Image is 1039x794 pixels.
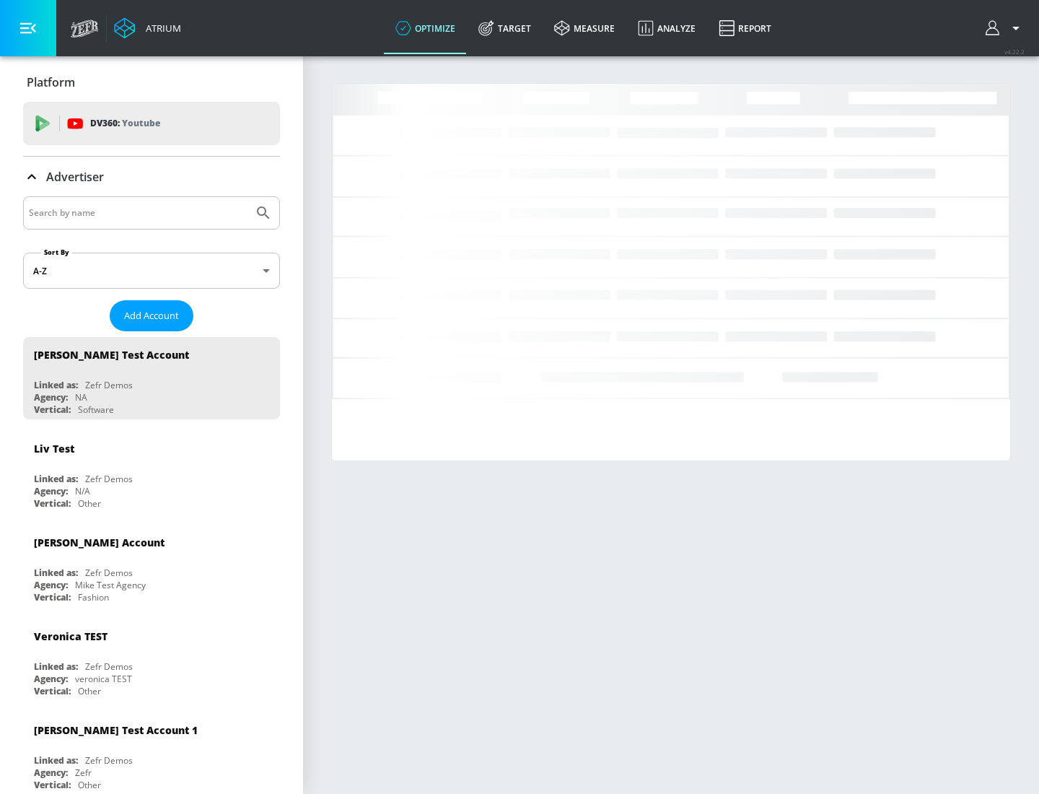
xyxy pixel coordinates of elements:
button: Add Account [110,300,193,331]
p: Youtube [122,115,160,131]
div: A-Z [23,253,280,289]
input: Search by name [29,204,247,222]
div: N/A [75,485,90,497]
div: NA [75,391,87,403]
div: Agency: [34,767,68,779]
div: Agency: [34,391,68,403]
div: Linked as: [34,754,78,767]
p: DV360: [90,115,160,131]
a: Analyze [626,2,707,54]
div: Linked as: [34,660,78,673]
div: Zefr Demos [85,473,133,485]
div: Veronica TESTLinked as:Zefr DemosAgency:veronica TESTVertical:Other [23,619,280,701]
div: Platform [23,62,280,102]
label: Sort By [41,248,72,257]
div: Other [78,685,101,697]
a: Report [707,2,783,54]
a: Atrium [114,17,181,39]
div: [PERSON_NAME] Test AccountLinked as:Zefr DemosAgency:NAVertical:Software [23,337,280,419]
div: Fashion [78,591,109,603]
div: Agency: [34,485,68,497]
span: v 4.22.2 [1004,48,1025,56]
div: Linked as: [34,473,78,485]
div: Veronica TEST [34,629,108,643]
div: Atrium [140,22,181,35]
div: Liv TestLinked as:Zefr DemosAgency:N/AVertical:Other [23,431,280,513]
div: Other [78,779,101,791]
a: Target [467,2,543,54]
div: Zefr Demos [85,754,133,767]
p: Platform [27,74,75,90]
div: [PERSON_NAME] AccountLinked as:Zefr DemosAgency:Mike Test AgencyVertical:Fashion [23,525,280,607]
div: [PERSON_NAME] Account [34,536,165,549]
div: Other [78,497,101,510]
div: DV360: Youtube [23,102,280,145]
a: measure [543,2,626,54]
div: Mike Test Agency [75,579,146,591]
div: [PERSON_NAME] Test Account 1 [34,723,198,737]
div: Liv Test [34,442,74,455]
div: Vertical: [34,591,71,603]
div: Zefr [75,767,92,779]
div: Vertical: [34,779,71,791]
div: Zefr Demos [85,379,133,391]
div: Vertical: [34,403,71,416]
div: Agency: [34,673,68,685]
div: Zefr Demos [85,567,133,579]
div: Vertical: [34,685,71,697]
div: veronica TEST [75,673,132,685]
div: [PERSON_NAME] Test Account [34,348,189,362]
a: optimize [384,2,467,54]
div: Linked as: [34,567,78,579]
div: Zefr Demos [85,660,133,673]
span: Add Account [124,307,179,324]
div: Agency: [34,579,68,591]
div: Software [78,403,114,416]
div: Advertiser [23,157,280,197]
div: Vertical: [34,497,71,510]
div: Linked as: [34,379,78,391]
p: Advertiser [46,169,104,185]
